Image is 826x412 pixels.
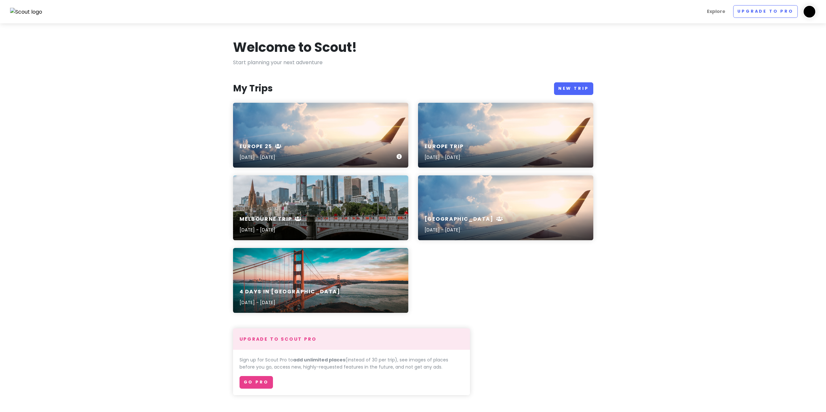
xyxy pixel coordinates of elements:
a: Go Pro [240,376,273,389]
p: Start planning your next adventure [233,58,593,67]
p: [DATE] - [DATE] [240,154,282,161]
h1: Welcome to Scout! [233,39,357,56]
a: 4 Days in [GEOGRAPHIC_DATA][DATE] - [DATE] [233,248,408,313]
a: Upgrade to Pro [733,5,798,18]
p: [DATE] - [DATE] [425,154,464,161]
a: New Trip [554,82,593,95]
a: aerial photography of airlinerEurope Trip[DATE] - [DATE] [418,103,593,168]
h6: 4 Days in [GEOGRAPHIC_DATA] [240,288,340,295]
h4: Upgrade to Scout Pro [240,336,463,342]
h6: Europe 25 [240,143,282,150]
p: Sign up for Scout Pro to (instead of 30 per trip), see images of places before you go, access new... [240,356,463,371]
a: aerial photography of airliner[GEOGRAPHIC_DATA][DATE] - [DATE] [418,175,593,240]
h6: Europe Trip [425,143,464,150]
h3: My Trips [233,83,273,94]
a: Explore [704,5,728,18]
a: aerial photography of airlinerEurope 25[DATE] - [DATE] [233,103,408,168]
p: [DATE] - [DATE] [425,226,503,233]
p: [DATE] - [DATE] [240,226,302,233]
p: [DATE] - [DATE] [240,299,340,306]
img: Scout logo [10,8,43,16]
a: white bridge across city buildingsMelbourne Trip[DATE] - [DATE] [233,175,408,240]
strong: add unlimited places [293,357,345,363]
img: User profile [803,5,816,18]
h6: [GEOGRAPHIC_DATA] [425,216,503,223]
h6: Melbourne Trip [240,216,302,223]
